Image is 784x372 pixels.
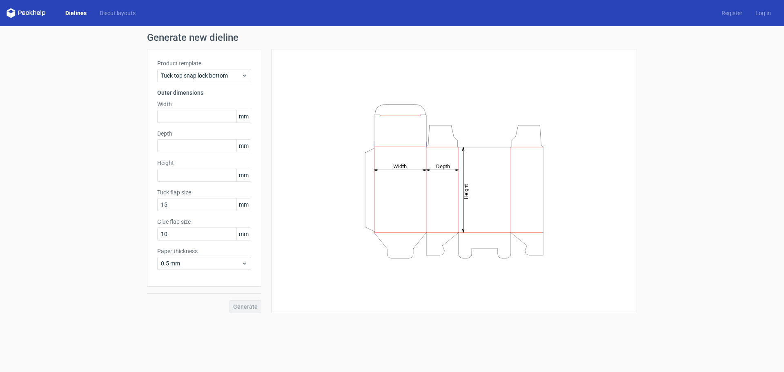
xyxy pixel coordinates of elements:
a: Diecut layouts [93,9,142,17]
label: Product template [157,59,251,67]
label: Glue flap size [157,218,251,226]
label: Height [157,159,251,167]
a: Register [715,9,749,17]
label: Paper thickness [157,247,251,255]
tspan: Height [463,184,469,199]
a: Log in [749,9,777,17]
tspan: Depth [436,163,450,169]
h3: Outer dimensions [157,89,251,97]
tspan: Width [393,163,407,169]
span: Tuck top snap lock bottom [161,71,241,80]
span: mm [236,110,251,123]
label: Depth [157,129,251,138]
span: mm [236,198,251,211]
span: 0.5 mm [161,259,241,267]
label: Width [157,100,251,108]
span: mm [236,140,251,152]
h1: Generate new dieline [147,33,637,42]
span: mm [236,169,251,181]
span: mm [236,228,251,240]
label: Tuck flap size [157,188,251,196]
a: Dielines [59,9,93,17]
